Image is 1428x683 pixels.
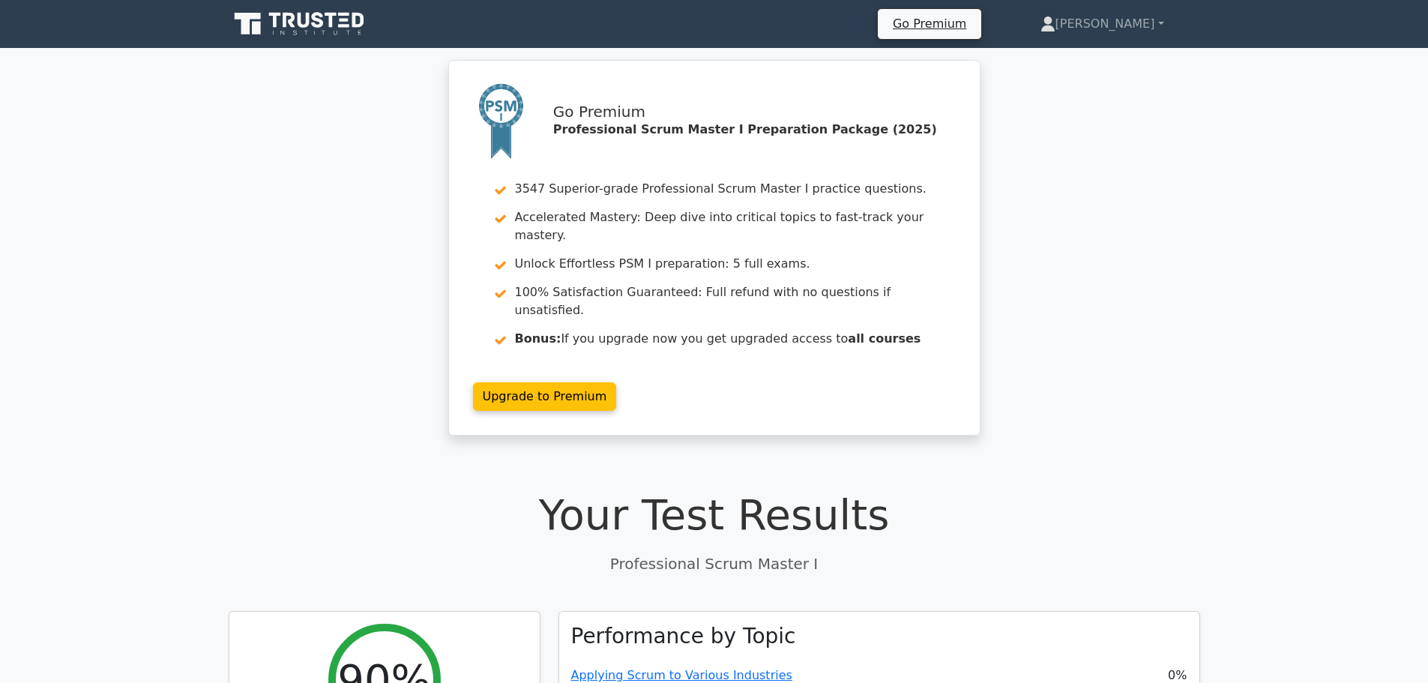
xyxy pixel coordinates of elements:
[473,382,617,411] a: Upgrade to Premium
[1004,9,1200,39] a: [PERSON_NAME]
[884,13,975,34] a: Go Premium
[571,668,792,682] a: Applying Scrum to Various Industries
[229,553,1200,575] p: Professional Scrum Master I
[229,490,1200,540] h1: Your Test Results
[571,624,796,649] h3: Performance by Topic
